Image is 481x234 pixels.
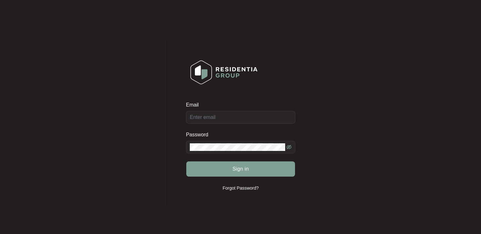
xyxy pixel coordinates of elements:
[186,56,262,88] img: Login Logo
[186,161,295,177] button: Sign in
[186,102,203,108] label: Email
[232,165,249,173] span: Sign in
[186,111,295,124] input: Email
[190,143,285,151] input: Password
[223,185,259,191] p: Forgot Password?
[186,132,213,138] label: Password
[286,145,292,150] span: eye-invisible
